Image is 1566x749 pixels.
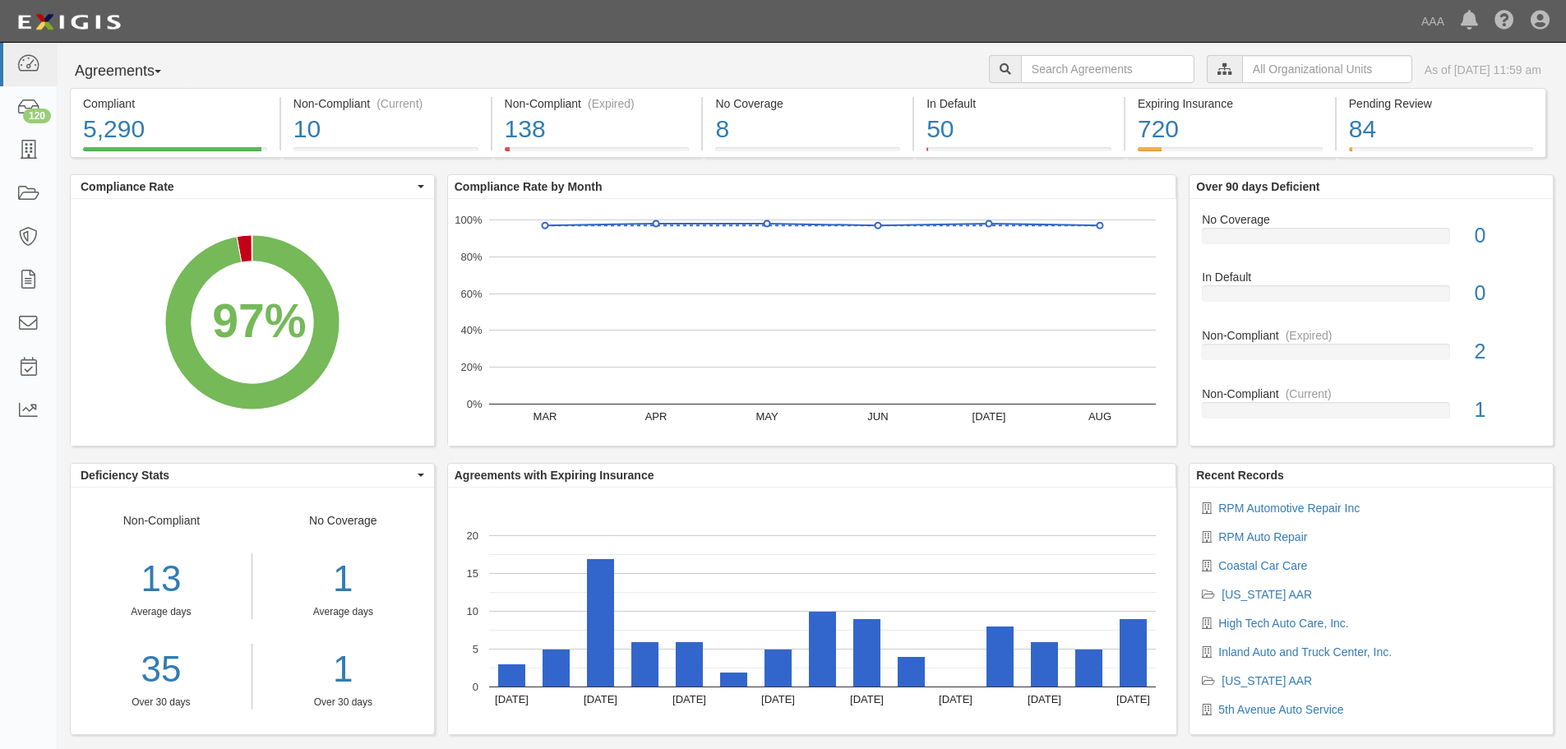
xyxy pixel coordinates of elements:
a: Non-Compliant(Current)10 [281,147,491,160]
div: Non-Compliant (Expired) [505,95,690,112]
div: Non-Compliant (Current) [293,95,478,112]
input: Search Agreements [1021,55,1194,83]
div: Non-Compliant [71,512,252,710]
a: Compliant5,290 [70,147,279,160]
text: [DATE] [495,693,529,705]
div: Pending Review [1349,95,1533,112]
text: JUN [867,410,888,423]
text: 100% [455,214,483,226]
text: [DATE] [761,693,795,705]
button: Compliance Rate [71,175,434,198]
div: Expiring Insurance [1138,95,1323,112]
div: Non-Compliant [1190,386,1553,402]
text: 20% [460,361,482,373]
button: Deficiency Stats [71,464,434,487]
div: 13 [71,553,252,605]
div: 50 [926,112,1111,147]
div: 5,290 [83,112,267,147]
a: Inland Auto and Truck Center, Inc. [1218,645,1392,659]
span: Compliance Rate [81,178,413,195]
div: 0 [1462,279,1553,308]
text: 10 [466,605,478,617]
div: Over 30 days [71,696,252,710]
text: [DATE] [1116,693,1150,705]
div: No Coverage [1190,211,1553,228]
text: 80% [460,251,482,263]
b: Recent Records [1196,469,1284,482]
div: (Current) [376,95,423,112]
div: A chart. [448,199,1176,446]
div: 1 [265,553,422,605]
a: 1 [265,644,422,696]
text: 15 [466,567,478,580]
text: 40% [460,324,482,336]
text: 0 [473,681,478,693]
div: 84 [1349,112,1533,147]
b: Compliance Rate by Month [455,180,603,193]
div: In Default [1190,269,1553,285]
img: logo-5460c22ac91f19d4615b14bd174203de0afe785f0fc80cf4dbbc73dc1793850b.png [12,7,126,37]
text: 60% [460,287,482,299]
text: APR [644,410,667,423]
a: Non-Compliant(Expired)138 [492,147,702,160]
a: AAA [1413,5,1453,38]
div: 120 [23,109,51,123]
text: [DATE] [1028,693,1061,705]
span: Deficiency Stats [81,467,413,483]
a: No Coverage8 [703,147,912,160]
text: [DATE] [672,693,706,705]
div: (Expired) [588,95,635,112]
b: Agreements with Expiring Insurance [455,469,654,482]
i: Help Center - Complianz [1494,12,1514,31]
div: 2 [1462,337,1553,367]
div: 720 [1138,112,1323,147]
div: (Current) [1286,386,1332,402]
a: RPM Automotive Repair Inc [1218,502,1360,515]
text: [DATE] [939,693,972,705]
a: In Default0 [1202,269,1541,327]
div: Average days [265,605,422,619]
b: Over 90 days Deficient [1196,180,1319,193]
div: As of [DATE] 11:59 am [1425,62,1541,78]
div: 8 [715,112,900,147]
a: Non-Compliant(Current)1 [1202,386,1541,432]
div: In Default [926,95,1111,112]
input: All Organizational Units [1242,55,1412,83]
a: [US_STATE] AAR [1222,674,1312,687]
div: 10 [293,112,478,147]
a: 5th Avenue Auto Service [1218,703,1343,716]
svg: A chart. [71,199,434,446]
text: [DATE] [850,693,884,705]
div: Over 30 days [265,696,422,710]
text: MAY [755,410,778,423]
a: [US_STATE] AAR [1222,588,1312,601]
div: Non-Compliant [1190,327,1553,344]
a: RPM Auto Repair [1218,530,1307,543]
a: 35 [71,644,252,696]
a: High Tech Auto Care, Inc. [1218,617,1349,630]
text: [DATE] [584,693,617,705]
a: Expiring Insurance720 [1125,147,1335,160]
text: 5 [473,643,478,655]
div: 0 [1462,221,1553,251]
text: 0% [466,398,482,410]
a: Non-Compliant(Expired)2 [1202,327,1541,386]
text: MAR [533,410,557,423]
button: Agreements [70,55,193,88]
svg: A chart. [448,488,1176,734]
text: AUG [1088,410,1111,423]
a: Pending Review84 [1337,147,1546,160]
div: Compliant [83,95,267,112]
div: No Coverage [252,512,434,710]
div: 1 [1462,395,1553,425]
div: (Expired) [1286,327,1333,344]
text: [DATE] [972,410,1005,423]
a: In Default50 [914,147,1124,160]
div: Average days [71,605,252,619]
a: Coastal Car Care [1218,559,1307,572]
div: 97% [212,288,306,355]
